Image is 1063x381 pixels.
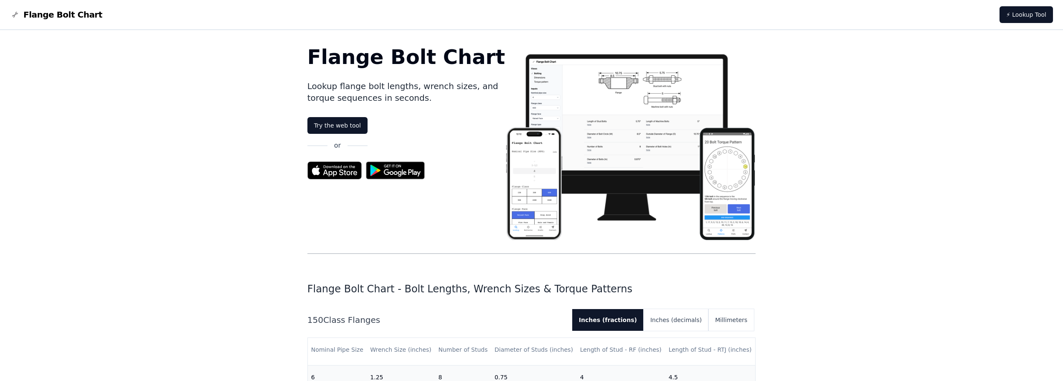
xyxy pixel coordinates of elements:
button: Millimeters [708,309,754,331]
th: Nominal Pipe Size [308,338,367,362]
th: Diameter of Studs (inches) [491,338,577,362]
img: Flange Bolt Chart Logo [10,10,20,20]
a: Flange Bolt Chart LogoFlange Bolt Chart [10,9,102,20]
h2: 150 Class Flanges [307,314,566,326]
button: Inches (decimals) [644,309,708,331]
button: Inches (fractions) [572,309,644,331]
th: Number of Studs [435,338,491,362]
img: Flange bolt chart app screenshot [505,47,756,240]
h1: Flange Bolt Chart - Bolt Lengths, Wrench Sizes & Torque Patterns [307,282,756,296]
p: Lookup flange bolt lengths, wrench sizes, and torque sequences in seconds. [307,80,505,104]
span: Flange Bolt Chart [23,9,102,20]
img: Get it on Google Play [362,157,429,184]
th: Length of Stud - RF (inches) [577,338,665,362]
a: Try the web tool [307,117,368,134]
img: App Store badge for the Flange Bolt Chart app [307,161,362,179]
p: or [334,141,341,151]
a: ⚡ Lookup Tool [1000,6,1053,23]
th: Length of Stud - RTJ (inches) [665,338,756,362]
h1: Flange Bolt Chart [307,47,505,67]
th: Wrench Size (inches) [367,338,435,362]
